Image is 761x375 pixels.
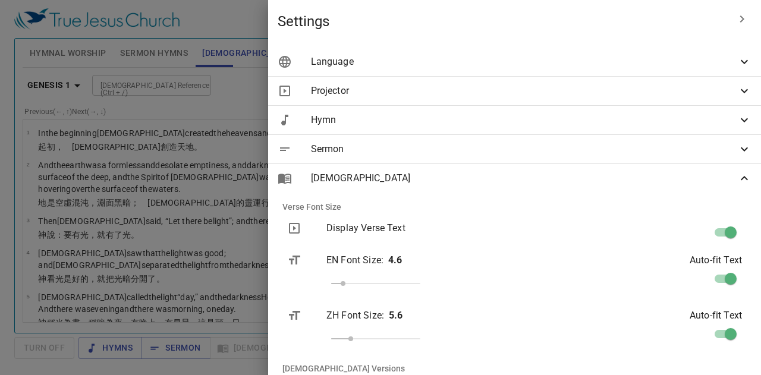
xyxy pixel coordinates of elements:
span: [DEMOGRAPHIC_DATA] [311,171,737,185]
p: Auto-fit Text [690,308,742,323]
p: EN Font Size : [326,253,383,267]
div: Hymn [268,106,761,134]
span: Settings [278,12,728,31]
p: Display Verse Text [326,221,545,235]
p: ZH Font Size : [326,308,384,323]
p: 5.6 [389,308,402,323]
li: Verse Font Size [273,193,756,221]
span: Sermon [311,142,737,156]
p: 4.6 [388,253,402,267]
span: Projector [311,84,737,98]
div: Evening Prayer [58,37,177,58]
span: Hymn [311,113,737,127]
div: Sermon [268,135,761,163]
span: Language [311,55,737,69]
div: [DEMOGRAPHIC_DATA] [268,164,761,193]
p: Auto-fit Text [690,253,742,267]
div: Language [268,48,761,76]
div: Projector [268,77,761,105]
